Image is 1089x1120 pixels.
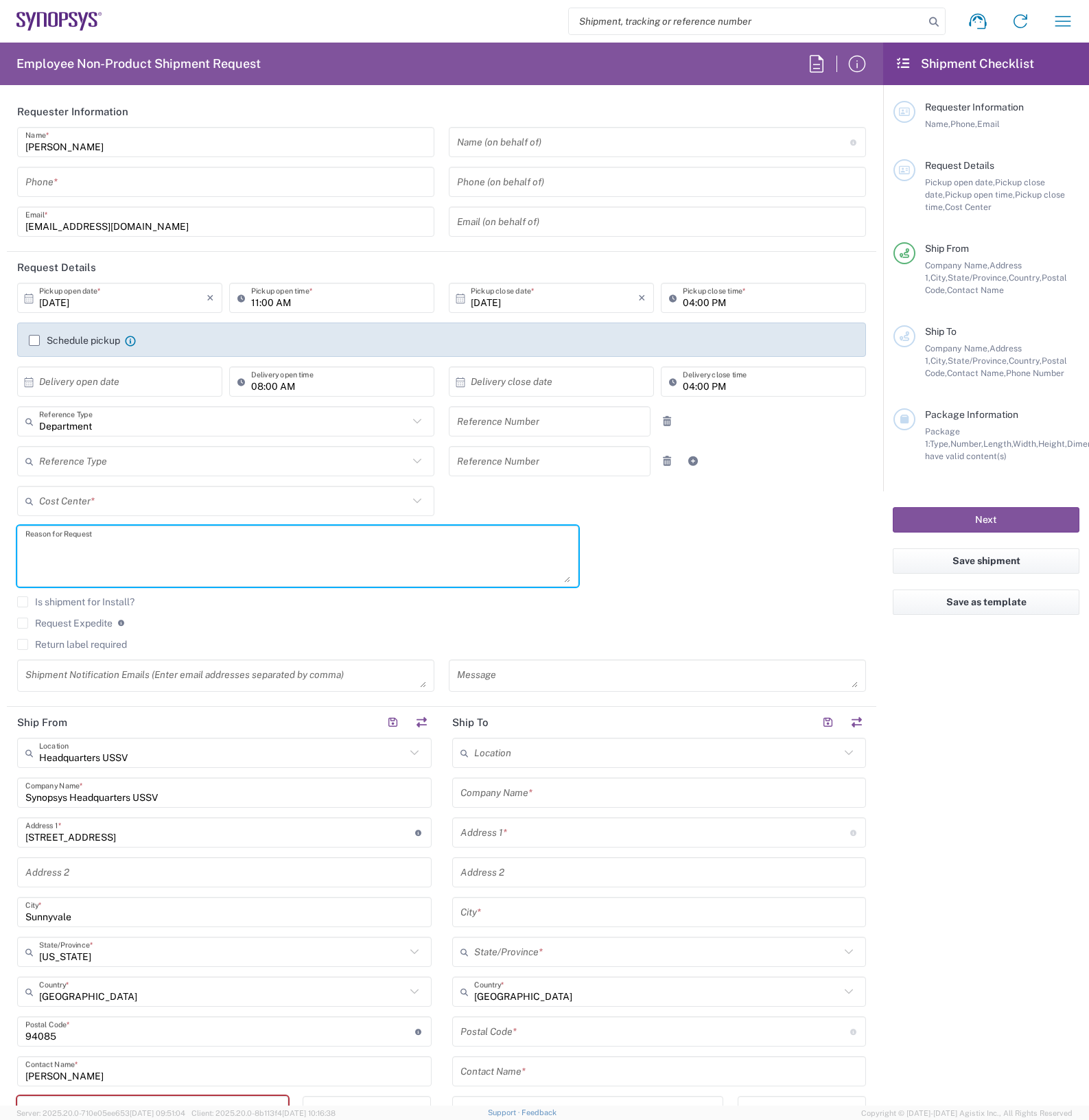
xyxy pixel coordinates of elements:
[569,8,924,34] input: Shipment, tracking or reference number
[930,439,950,449] span: Type,
[930,272,948,283] span: City,
[683,452,703,471] a: Add Reference
[16,56,261,72] h2: Employee Non-Product Shipment Request
[893,548,1079,574] button: Save shipment
[893,507,1079,533] button: Next
[925,260,990,270] span: Company Name,
[861,1107,1073,1119] span: Copyright © [DATE]-[DATE] Agistix Inc., All Rights Reserved
[925,326,957,337] span: Ship To
[17,618,113,629] label: Request Expedite
[1013,439,1038,449] span: Width,
[1038,439,1067,449] span: Height,
[522,1108,557,1117] a: Feedback
[925,343,990,353] span: Company Name,
[282,1109,336,1117] span: [DATE] 10:16:38
[950,119,977,129] span: Phone,
[17,639,127,650] label: Return label required
[17,716,67,730] h2: Ship From
[16,1109,185,1117] span: Server: 2025.20.0-710e05ee653
[1006,368,1064,378] span: Phone Number
[488,1108,522,1117] a: Support
[925,177,995,187] span: Pickup open date,
[948,272,1009,283] span: State/Province,
[191,1109,336,1117] span: Client: 2025.20.0-8b113f4
[925,243,969,254] span: Ship From
[17,596,134,607] label: Is shipment for Install?
[130,1109,185,1117] span: [DATE] 09:51:04
[17,105,128,119] h2: Requester Information
[452,716,489,730] h2: Ship To
[638,287,646,309] i: ×
[950,439,983,449] span: Number,
[925,160,994,171] span: Request Details
[29,335,120,346] label: Schedule pickup
[657,452,677,471] a: Remove Reference
[1009,355,1042,366] span: Country,
[207,287,214,309] i: ×
[947,368,1006,378] span: Contact Name,
[925,102,1024,113] span: Requester Information
[893,590,1079,615] button: Save as template
[895,56,1034,72] h2: Shipment Checklist
[925,426,960,449] span: Package 1:
[925,409,1018,420] span: Package Information
[925,119,950,129] span: Name,
[1009,272,1042,283] span: Country,
[945,189,1015,200] span: Pickup open time,
[930,355,948,366] span: City,
[983,439,1013,449] span: Length,
[947,285,1004,295] span: Contact Name
[657,412,677,431] a: Remove Reference
[977,119,1000,129] span: Email
[948,355,1009,366] span: State/Province,
[945,202,992,212] span: Cost Center
[17,261,96,275] h2: Request Details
